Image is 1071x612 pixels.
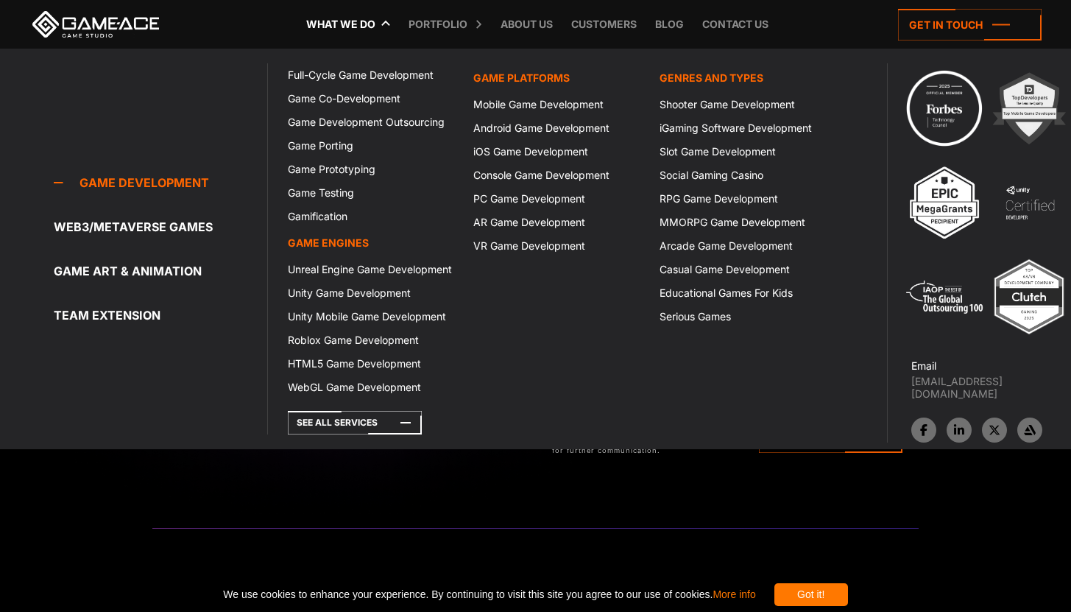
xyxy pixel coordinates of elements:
a: Game Engines [279,228,465,258]
a: Console Game Development [464,163,651,187]
a: Unreal Engine Game Development [279,258,465,281]
a: Get in touch [898,9,1042,41]
a: Game Development Outsourcing [279,110,465,134]
img: 4 [989,162,1070,243]
img: 5 [904,256,985,337]
a: Full-Cycle Game Development [279,63,465,87]
img: Technology council badge program ace 2025 game ace [904,68,985,149]
a: Unity Mobile Game Development [279,305,465,328]
a: PC Game Development [464,187,651,211]
a: iOS Game Development [464,140,651,163]
a: Team Extension [54,300,267,330]
img: Top ar vr development company gaming 2025 game ace [989,256,1070,337]
a: RPG Game Development [651,187,837,211]
img: 3 [904,162,985,243]
a: Serious Games [651,305,837,328]
a: Game Testing [279,181,465,205]
a: Arcade Game Development [651,234,837,258]
a: Game Art & Animation [54,256,267,286]
a: MMORPG Game Development [651,211,837,234]
a: Web3/Metaverse Games [54,212,267,242]
a: Game Prototyping [279,158,465,181]
a: AR Game Development [464,211,651,234]
a: Game Co-Development [279,87,465,110]
a: Casual Game Development [651,258,837,281]
a: Game Porting [279,134,465,158]
a: Game development [54,168,267,197]
a: [EMAIL_ADDRESS][DOMAIN_NAME] [911,375,1071,400]
a: HTML5 Game Development [279,352,465,376]
a: WebGL Game Development [279,376,465,399]
a: Shooter Game Development [651,93,837,116]
a: Android Game Development [464,116,651,140]
div: Got it! [774,583,848,606]
a: Roblox Game Development [279,328,465,352]
a: iGaming Software Development [651,116,837,140]
span: We use cookies to enhance your experience. By continuing to visit this site you agree to our use ... [223,583,755,606]
a: More info [713,588,755,600]
a: Genres and Types [651,63,837,93]
a: Educational Games For Kids [651,281,837,305]
strong: Email [911,359,936,372]
a: Unity Game Development [279,281,465,305]
a: Game platforms [464,63,651,93]
a: Social Gaming Casino [651,163,837,187]
a: See All Services [288,411,422,435]
a: Gamification [279,205,465,228]
a: VR Game Development [464,234,651,258]
a: Slot Game Development [651,140,837,163]
img: 2 [989,68,1070,149]
a: Mobile Game Development [464,93,651,116]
